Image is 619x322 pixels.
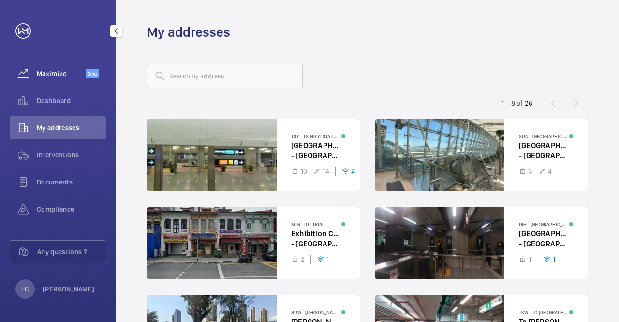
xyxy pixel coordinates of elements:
[37,69,86,78] span: Maximize
[37,177,106,187] span: Documents
[37,123,106,133] span: My addresses
[86,69,99,78] span: Beta
[501,98,532,108] div: 1 – 8 of 26
[37,150,106,160] span: Interventions
[37,96,106,106] span: Dashboard
[21,284,29,294] p: EC
[37,204,106,214] span: Compliance
[147,23,230,41] h1: My addresses
[43,284,95,294] p: [PERSON_NAME]
[37,247,106,257] span: Any questions ?
[147,64,303,88] input: Search by address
